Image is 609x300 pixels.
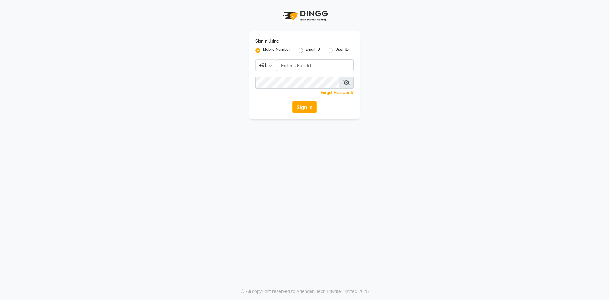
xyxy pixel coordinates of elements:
input: Username [277,59,354,71]
input: Username [255,77,339,89]
label: Sign In Using: [255,38,279,44]
label: User ID [335,47,349,54]
img: logo1.svg [279,6,330,25]
label: Email ID [305,47,320,54]
a: Forgot Password? [321,90,354,95]
button: Sign In [292,101,317,113]
label: Mobile Number [263,47,290,54]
